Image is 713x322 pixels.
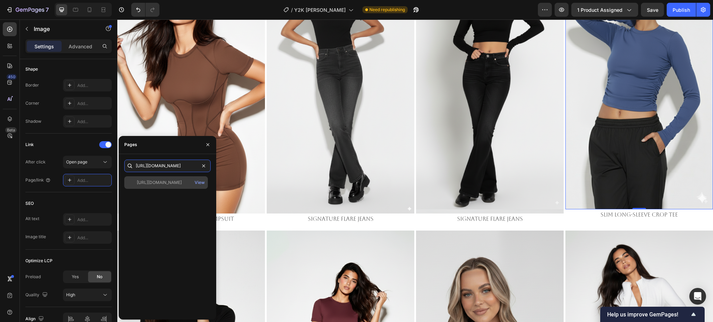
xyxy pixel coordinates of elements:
p: Advanced [69,43,92,50]
div: Page/link [25,177,51,183]
div: Border [25,82,39,88]
div: Image title [25,234,46,240]
span: Save [647,7,658,13]
div: Pages [124,142,137,148]
div: Preload [25,274,41,280]
button: View [194,178,205,187]
button: Save [641,3,664,17]
button: 1 product assigned [571,3,638,17]
div: Add... [77,82,110,89]
div: Alt text [25,216,39,222]
div: Shadow [25,118,41,124]
button: High [63,289,112,301]
div: Undo/Redo [131,3,159,17]
div: [URL][DOMAIN_NAME] [137,179,182,186]
div: 450 [7,74,17,80]
div: Corner [25,100,39,106]
p: 7 [46,6,49,14]
div: Open Intercom Messenger [689,288,706,305]
span: Help us improve GemPages! [607,311,689,318]
div: After click [25,159,46,165]
span: No [97,274,102,280]
div: Shape [25,66,38,72]
span: Open page [66,159,87,164]
button: 7 [3,3,52,17]
div: Add... [77,119,110,125]
button: Open page [63,156,112,168]
span: / [291,6,293,14]
span: 1 product assigned [577,6,622,14]
div: Add... [77,217,110,223]
button: Publish [667,3,696,17]
div: SEO [25,200,34,207]
div: Link [25,142,34,148]
p: Signature Flare Jeans [150,195,296,205]
span: Y2K [PERSON_NAME] [294,6,346,14]
div: Add... [77,177,110,184]
div: Publish [673,6,690,14]
div: Add... [77,100,110,107]
p: Signature Flare Jeans [299,195,446,205]
div: Optimize LCP [25,258,53,264]
div: View [195,179,205,186]
span: Need republishing [369,7,405,13]
input: Insert link or search [124,160,211,172]
p: Slim Long-Sleeve Crop Tee [449,191,595,201]
div: Beta [5,127,17,133]
p: Settings [34,43,54,50]
div: Add... [77,235,110,241]
button: Show survey - Help us improve GemPages! [607,310,698,319]
iframe: Design area [117,19,713,322]
div: Quality [25,290,49,300]
span: Yes [72,274,79,280]
p: Image [34,25,93,33]
span: High [66,292,75,297]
